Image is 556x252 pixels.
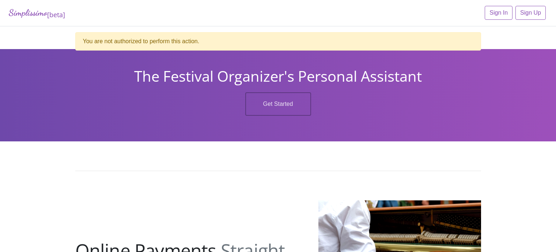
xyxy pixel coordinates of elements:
h1: The Festival Organizer's Personal Assistant [5,67,551,85]
a: Simplissimo[beta] [9,6,65,20]
a: Get Started [245,92,311,116]
a: Sign Up [515,6,546,20]
sub: [beta] [47,10,65,19]
div: You are not authorized to perform this action. [75,32,481,51]
a: Sign In [485,6,512,20]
